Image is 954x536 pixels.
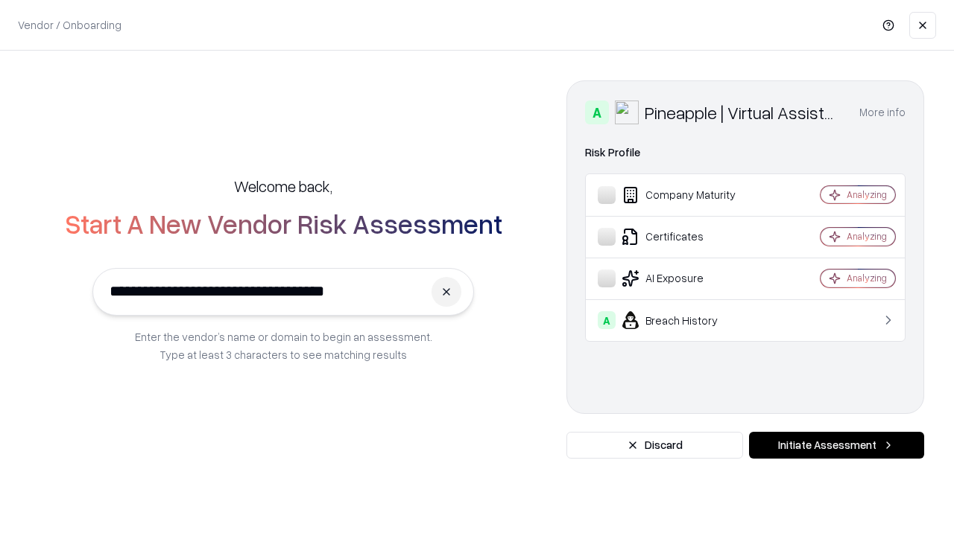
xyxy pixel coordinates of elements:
div: Analyzing [847,230,887,243]
div: Analyzing [847,272,887,284]
h5: Welcome back, [234,176,332,197]
button: Initiate Assessment [749,432,924,459]
div: Pineapple | Virtual Assistant Agency [645,100,841,124]
div: Company Maturity [598,186,776,204]
div: Risk Profile [585,144,906,162]
h2: Start A New Vendor Risk Assessment [65,208,502,238]
p: Enter the vendor’s name or domain to begin an assessment. Type at least 3 characters to see match... [135,328,432,363]
img: Pineapple | Virtual Assistant Agency [615,100,639,124]
div: Certificates [598,228,776,246]
div: A [598,311,616,329]
div: Analyzing [847,188,887,201]
div: A [585,100,609,124]
p: Vendor / Onboarding [18,17,121,33]
div: Breach History [598,311,776,329]
button: Discard [566,432,743,459]
button: More info [859,99,906,126]
div: AI Exposure [598,269,776,287]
